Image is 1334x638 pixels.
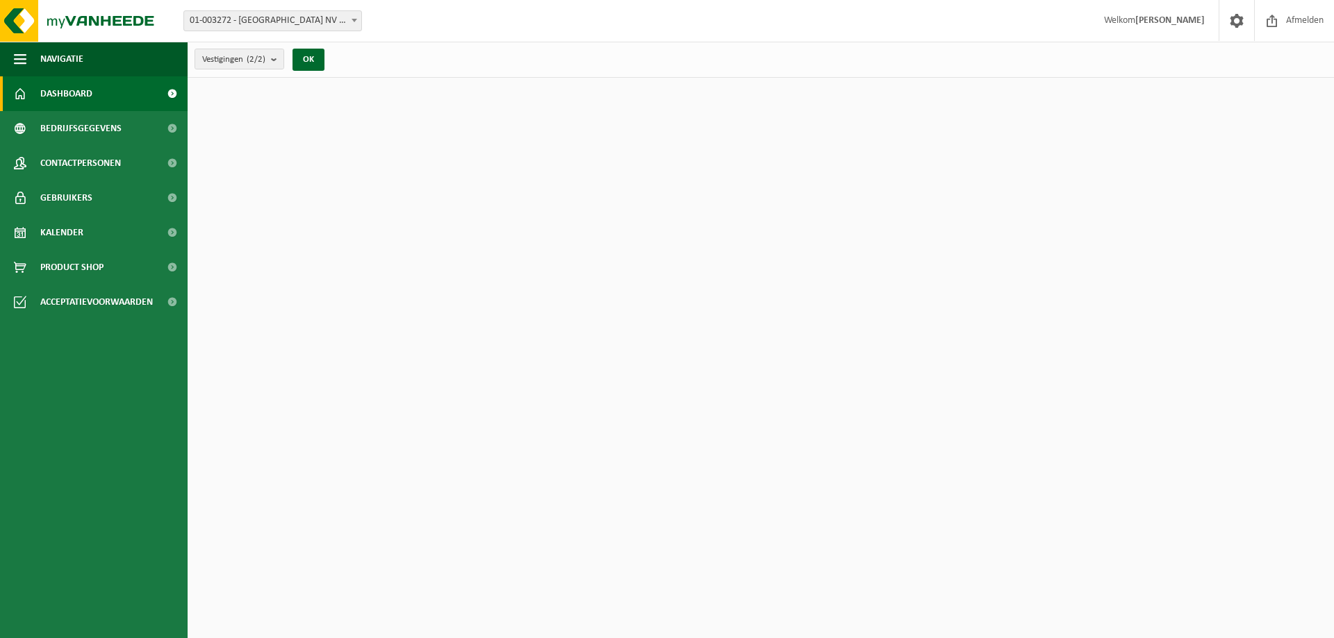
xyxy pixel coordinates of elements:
[40,42,83,76] span: Navigatie
[40,215,83,250] span: Kalender
[183,10,362,31] span: 01-003272 - BELGOSUC NV - BEERNEM
[40,146,121,181] span: Contactpersonen
[40,76,92,111] span: Dashboard
[247,55,265,64] count: (2/2)
[195,49,284,69] button: Vestigingen(2/2)
[202,49,265,70] span: Vestigingen
[1135,15,1205,26] strong: [PERSON_NAME]
[293,49,324,71] button: OK
[40,250,104,285] span: Product Shop
[40,181,92,215] span: Gebruikers
[184,11,361,31] span: 01-003272 - BELGOSUC NV - BEERNEM
[40,285,153,319] span: Acceptatievoorwaarden
[40,111,122,146] span: Bedrijfsgegevens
